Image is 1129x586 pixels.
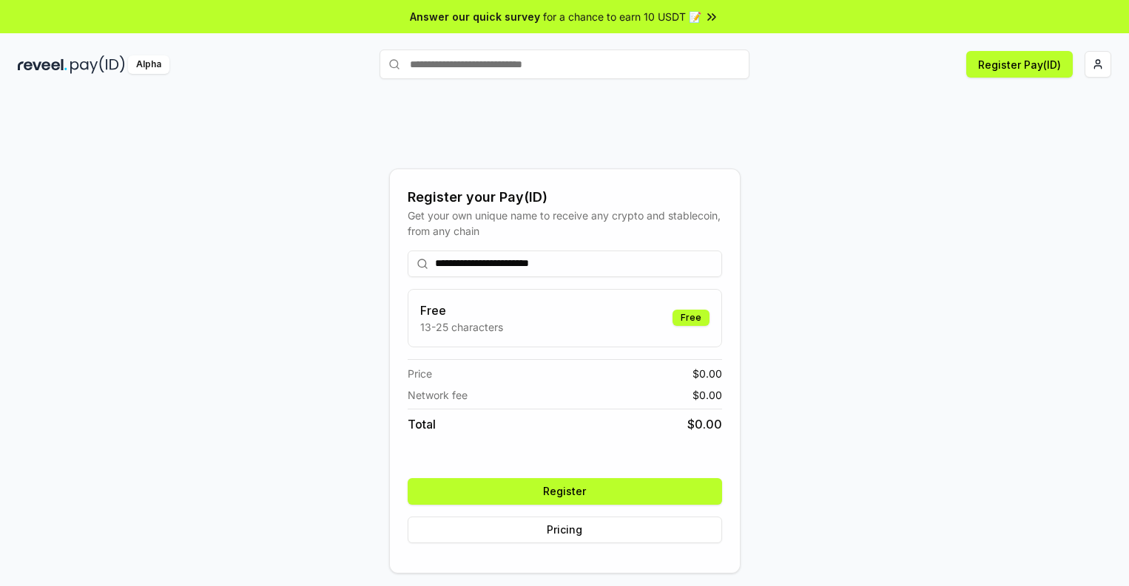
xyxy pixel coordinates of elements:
[70,55,125,74] img: pay_id
[687,415,722,433] span: $ 0.00
[408,387,468,403] span: Network fee
[692,366,722,381] span: $ 0.00
[408,208,722,239] div: Get your own unique name to receive any crypto and stablecoin, from any chain
[408,517,722,543] button: Pricing
[408,366,432,381] span: Price
[420,301,503,319] h3: Free
[408,478,722,505] button: Register
[408,187,722,208] div: Register your Pay(ID)
[420,319,503,335] p: 13-25 characters
[408,415,436,433] span: Total
[410,9,540,24] span: Answer our quick survey
[543,9,701,24] span: for a chance to earn 10 USDT 📝
[18,55,67,74] img: reveel_dark
[966,51,1073,78] button: Register Pay(ID)
[673,310,710,326] div: Free
[692,387,722,403] span: $ 0.00
[128,55,169,74] div: Alpha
